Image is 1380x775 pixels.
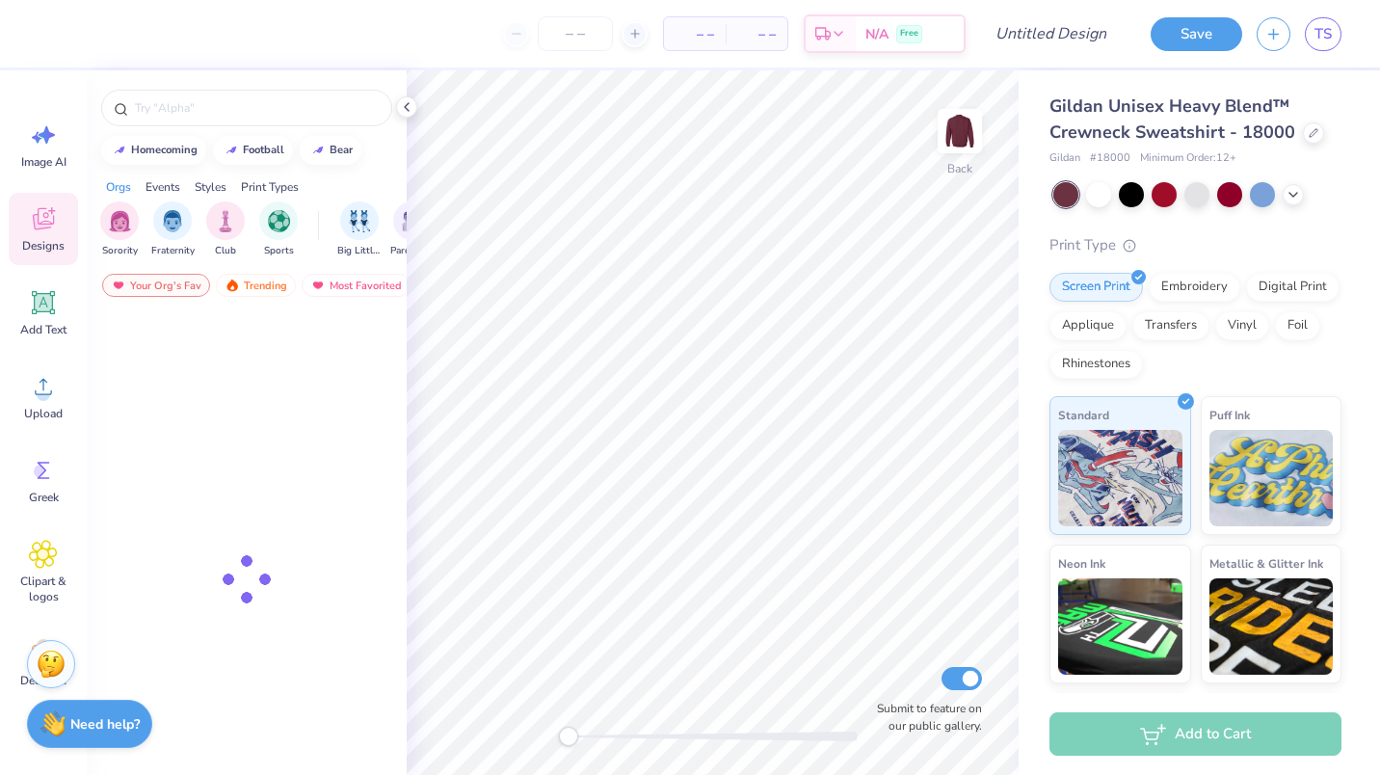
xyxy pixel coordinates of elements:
span: Gildan [1049,150,1080,167]
img: Neon Ink [1058,578,1182,675]
img: trending.gif [225,279,240,292]
img: trend_line.gif [310,145,326,156]
span: N/A [865,24,889,44]
span: Neon Ink [1058,553,1105,574]
div: filter for Club [206,201,245,258]
div: Styles [195,178,226,196]
div: Vinyl [1215,311,1269,340]
span: Free [900,27,918,40]
button: filter button [206,201,245,258]
div: Digital Print [1246,273,1340,302]
span: Designs [22,238,65,254]
img: Fraternity Image [162,210,183,232]
span: Gildan Unisex Heavy Blend™ Crewneck Sweatshirt - 18000 [1049,94,1295,144]
div: filter for Fraternity [151,201,195,258]
img: Club Image [215,210,236,232]
span: Parent's Weekend [390,244,435,258]
span: Add Text [20,322,66,337]
button: football [213,136,293,165]
img: trend_line.gif [112,145,127,156]
span: Big Little Reveal [337,244,382,258]
div: Back [947,160,972,177]
div: Foil [1275,311,1320,340]
input: – – [538,16,613,51]
img: Sports Image [268,210,290,232]
span: Standard [1058,405,1109,425]
input: Untitled Design [980,14,1122,53]
span: – – [676,24,714,44]
button: filter button [259,201,298,258]
span: Fraternity [151,244,195,258]
div: homecoming [131,145,198,155]
img: Parent's Weekend Image [402,210,424,232]
img: Sorority Image [109,210,131,232]
button: filter button [151,201,195,258]
span: Sorority [102,244,138,258]
span: – – [737,24,776,44]
button: bear [300,136,361,165]
img: most_fav.gif [310,279,326,292]
div: Rhinestones [1049,350,1143,379]
div: Accessibility label [559,727,578,746]
img: Big Little Reveal Image [349,210,370,232]
img: Back [941,112,979,150]
img: most_fav.gif [111,279,126,292]
button: homecoming [101,136,206,165]
img: trend_line.gif [224,145,239,156]
span: Upload [24,406,63,421]
button: filter button [337,201,382,258]
div: filter for Sports [259,201,298,258]
div: Transfers [1132,311,1209,340]
div: bear [330,145,353,155]
div: Trending [216,274,296,297]
button: filter button [390,201,435,258]
strong: Need help? [70,715,140,734]
input: Try "Alpha" [133,98,380,118]
span: Puff Ink [1209,405,1250,425]
div: filter for Sorority [100,201,139,258]
label: Submit to feature on our public gallery. [866,700,982,735]
span: Greek [29,490,59,505]
img: Standard [1058,430,1182,526]
span: TS [1314,23,1332,45]
button: filter button [100,201,139,258]
span: Image AI [21,154,66,170]
span: Club [215,244,236,258]
div: Print Types [241,178,299,196]
div: filter for Parent's Weekend [390,201,435,258]
div: Applique [1049,311,1127,340]
div: filter for Big Little Reveal [337,201,382,258]
div: Events [146,178,180,196]
div: Most Favorited [302,274,411,297]
div: football [243,145,284,155]
button: Save [1151,17,1242,51]
img: Puff Ink [1209,430,1334,526]
span: Minimum Order: 12 + [1140,150,1236,167]
div: Screen Print [1049,273,1143,302]
div: Embroidery [1149,273,1240,302]
span: # 18000 [1090,150,1130,167]
span: Sports [264,244,294,258]
img: Metallic & Glitter Ink [1209,578,1334,675]
div: Orgs [106,178,131,196]
span: Decorate [20,673,66,688]
div: Your Org's Fav [102,274,210,297]
a: TS [1305,17,1341,51]
span: Metallic & Glitter Ink [1209,553,1323,574]
div: Print Type [1049,234,1341,256]
span: Clipart & logos [12,574,75,604]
